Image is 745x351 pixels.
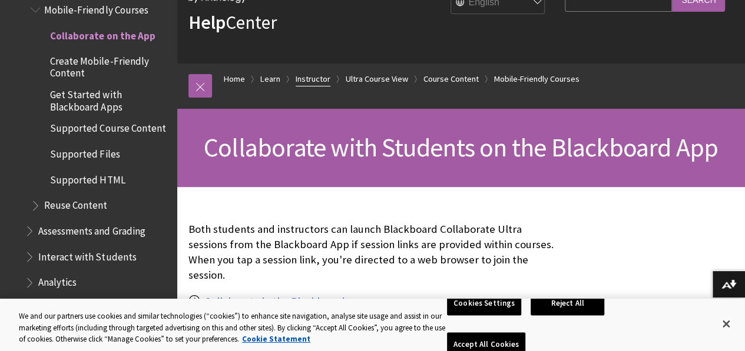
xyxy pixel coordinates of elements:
[38,221,145,237] span: Assessments and Grading
[50,170,125,186] span: Supported HTML
[494,72,580,86] a: Mobile-Friendly Courses
[50,51,168,79] span: Create Mobile-Friendly Content
[296,72,330,86] a: Instructor
[423,72,479,86] a: Course Content
[224,72,245,86] a: Home
[38,247,136,263] span: Interact with Students
[44,196,107,212] span: Reuse Content
[188,11,277,34] a: HelpCenter
[531,291,604,316] button: Reject All
[50,85,168,113] span: Get Started with Blackboard Apps
[50,119,165,135] span: Supported Course Content
[188,11,226,34] strong: Help
[38,298,95,314] span: Watch Videos
[188,222,559,283] p: Both students and instructors can launch Blackboard Collaborate Ultra sessions from the Blackboar...
[204,295,366,309] a: Collaborate in the Blackboard app
[50,144,120,160] span: Supported Files
[204,131,718,163] span: Collaborate with Students on the Blackboard App
[713,311,739,337] button: Close
[50,26,155,42] span: Collaborate on the App
[346,72,408,86] a: Ultra Course View
[38,273,77,289] span: Analytics
[260,72,280,86] a: Learn
[19,310,447,345] div: We and our partners use cookies and similar technologies (“cookies”) to enhance site navigation, ...
[447,291,521,316] button: Cookies Settings
[242,334,310,344] a: More information about your privacy, opens in a new tab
